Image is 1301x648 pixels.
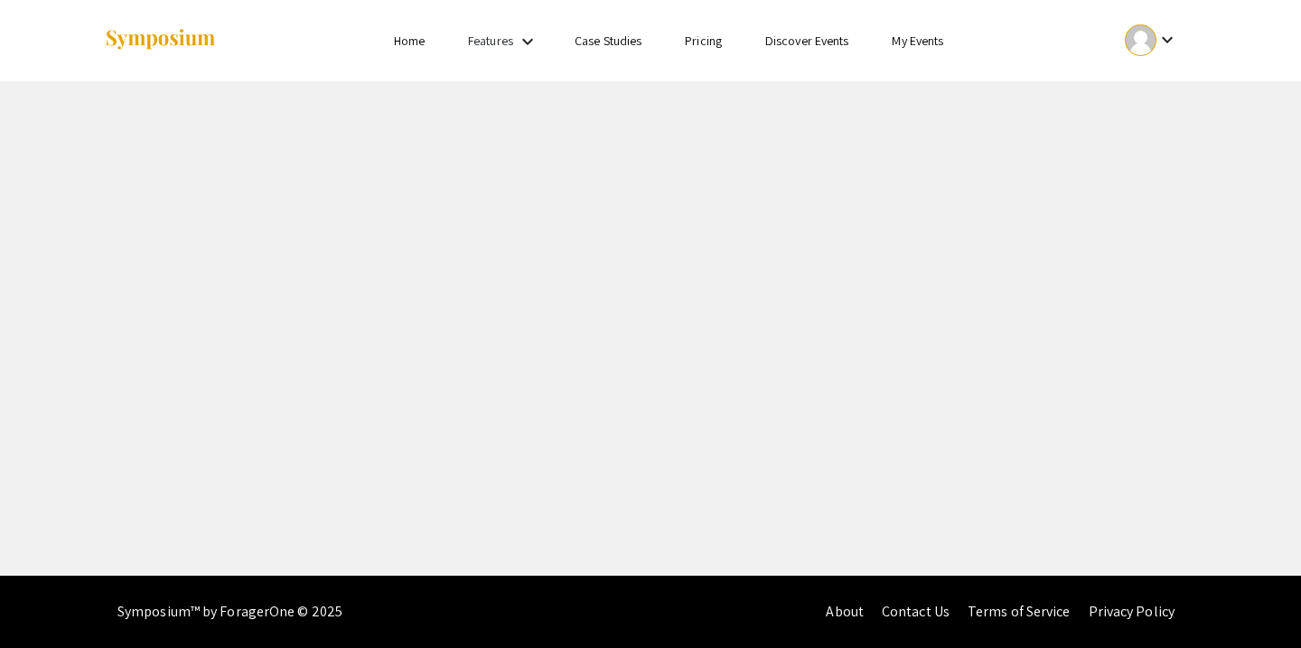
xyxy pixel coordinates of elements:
[882,602,950,621] a: Contact Us
[685,33,722,49] a: Pricing
[892,33,943,49] a: My Events
[765,33,849,49] a: Discover Events
[14,567,77,634] iframe: Chat
[1089,602,1175,621] a: Privacy Policy
[104,28,217,52] img: Symposium by ForagerOne
[468,33,513,49] a: Features
[117,576,342,648] div: Symposium™ by ForagerOne © 2025
[968,602,1071,621] a: Terms of Service
[1106,20,1197,61] button: Expand account dropdown
[826,602,864,621] a: About
[575,33,641,49] a: Case Studies
[394,33,425,49] a: Home
[517,31,538,52] mat-icon: Expand Features list
[1156,29,1178,51] mat-icon: Expand account dropdown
